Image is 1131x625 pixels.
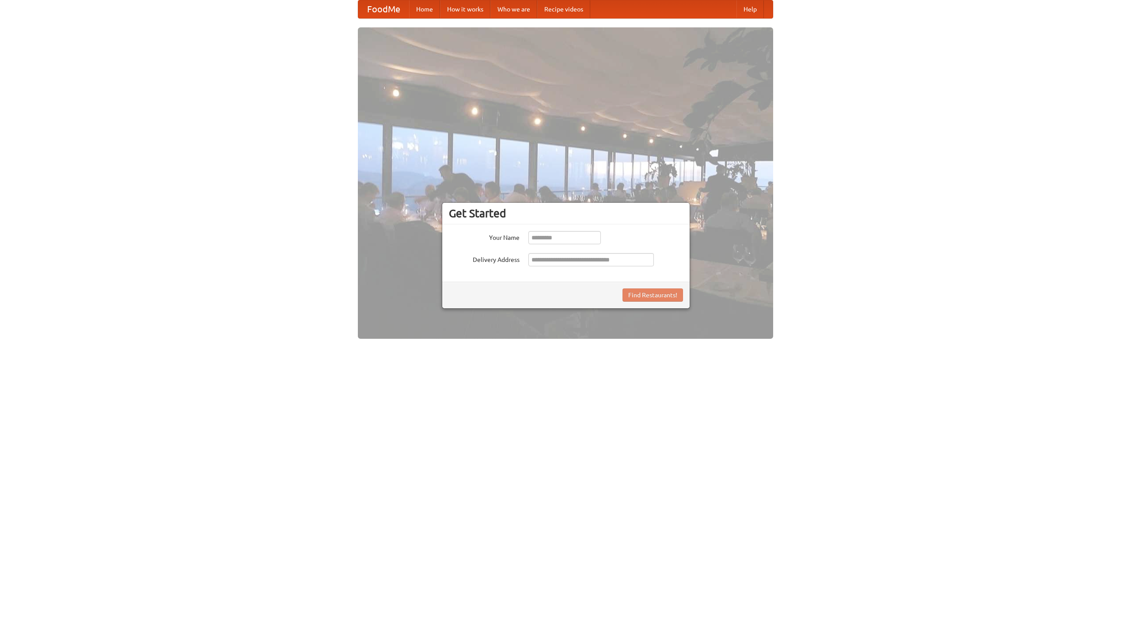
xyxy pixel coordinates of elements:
a: Who we are [490,0,537,18]
button: Find Restaurants! [622,288,683,302]
a: FoodMe [358,0,409,18]
a: How it works [440,0,490,18]
h3: Get Started [449,207,683,220]
a: Home [409,0,440,18]
label: Delivery Address [449,253,520,264]
a: Recipe videos [537,0,590,18]
a: Help [736,0,764,18]
label: Your Name [449,231,520,242]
